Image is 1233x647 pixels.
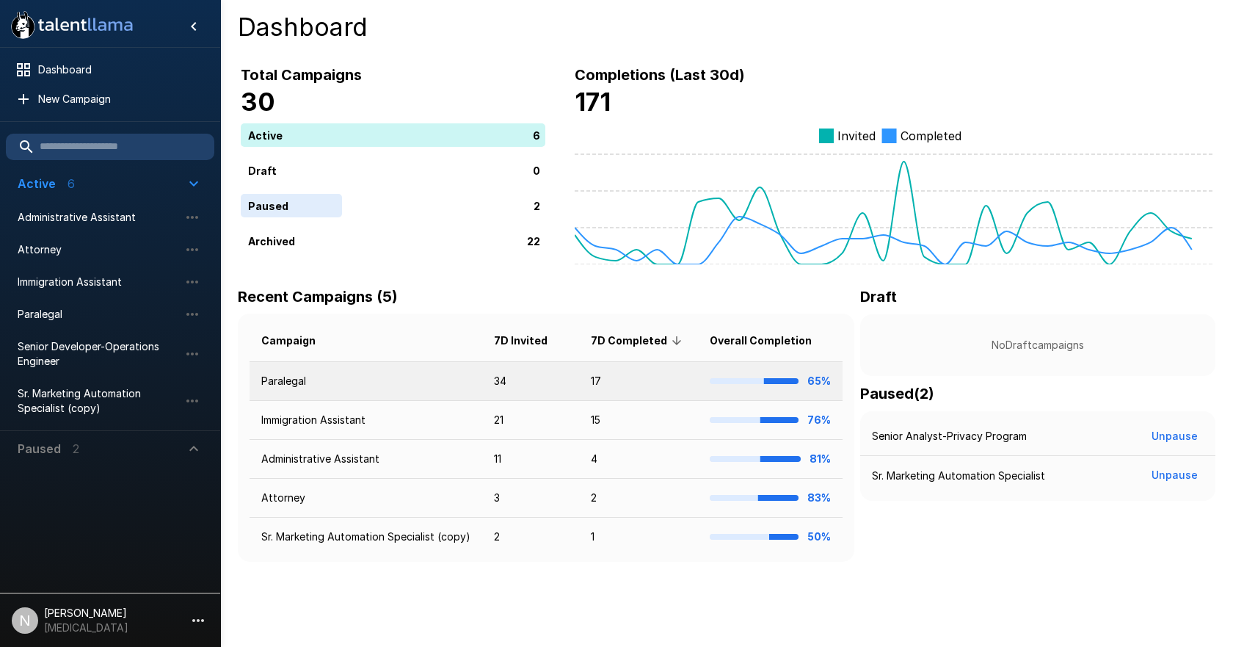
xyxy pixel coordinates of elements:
b: Paused ( 2 ) [860,385,934,402]
p: 22 [527,233,540,248]
button: Unpause [1146,462,1204,489]
p: 6 [533,127,540,142]
td: 17 [579,362,698,401]
b: Recent Campaigns (5) [238,288,398,306]
td: 21 [482,401,578,440]
p: Sr. Marketing Automation Specialist [872,469,1045,483]
td: 3 [482,479,578,518]
b: 50% [807,530,831,543]
td: Immigration Assistant [250,401,482,440]
td: 2 [482,518,578,557]
b: 83% [807,491,831,504]
h4: Dashboard [238,12,1215,43]
td: 15 [579,401,698,440]
p: 0 [533,162,540,178]
td: Paralegal [250,362,482,401]
b: 30 [241,87,275,117]
b: 65% [807,375,831,387]
p: 2 [534,198,540,213]
td: 11 [482,440,578,479]
td: 4 [579,440,698,479]
td: 2 [579,479,698,518]
b: Draft [860,288,897,306]
b: Completions (Last 30d) [575,66,745,84]
td: Administrative Assistant [250,440,482,479]
td: Sr. Marketing Automation Specialist (copy) [250,518,482,557]
p: Senior Analyst-Privacy Program [872,429,1027,444]
td: 1 [579,518,698,557]
b: 171 [575,87,611,117]
p: No Draft campaigns [884,338,1192,353]
button: Unpause [1146,423,1204,450]
b: 76% [807,413,831,426]
span: 7D Invited [494,332,567,350]
b: Total Campaigns [241,66,362,84]
span: 7D Completed [591,332,686,350]
b: 81% [810,452,831,465]
td: 34 [482,362,578,401]
td: Attorney [250,479,482,518]
span: Overall Completion [710,332,831,350]
span: Campaign [261,332,335,350]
